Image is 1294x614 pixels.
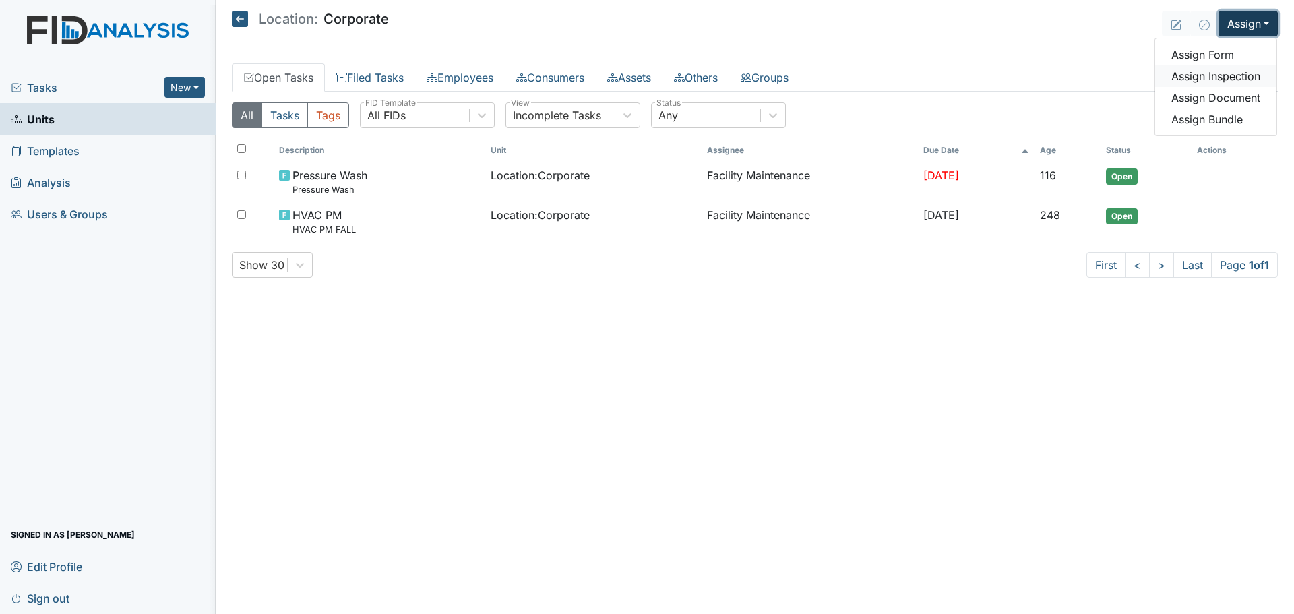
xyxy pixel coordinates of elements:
a: Assign Document [1155,87,1276,109]
span: 116 [1040,168,1056,182]
div: Type filter [232,102,349,128]
span: Page [1211,252,1278,278]
span: Users & Groups [11,204,108,224]
span: [DATE] [923,208,959,222]
span: HVAC PM HVAC PM FALL [292,207,356,236]
small: Pressure Wash [292,183,367,196]
a: Last [1173,252,1212,278]
a: Others [663,63,729,92]
span: Pressure Wash Pressure Wash [292,167,367,196]
a: Consumers [505,63,596,92]
span: 248 [1040,208,1060,222]
span: Edit Profile [11,556,82,577]
div: Any [658,107,678,123]
a: Assign Form [1155,44,1276,65]
span: [DATE] [923,168,959,182]
div: Incomplete Tasks [513,107,601,123]
span: Units [11,109,55,129]
div: All FIDs [367,107,406,123]
span: Location: [259,12,318,26]
th: Toggle SortBy [485,139,702,162]
button: All [232,102,262,128]
a: Filed Tasks [325,63,415,92]
a: Tasks [11,80,164,96]
th: Toggle SortBy [1035,139,1101,162]
small: HVAC PM FALL [292,223,356,236]
a: Employees [415,63,505,92]
td: Facility Maintenance [702,202,918,241]
span: Location : Corporate [491,167,590,183]
a: < [1125,252,1150,278]
th: Actions [1192,139,1259,162]
button: New [164,77,205,98]
th: Toggle SortBy [918,139,1035,162]
a: Groups [729,63,800,92]
button: Assign [1219,11,1278,36]
span: Open [1106,208,1138,224]
span: Analysis [11,172,71,193]
a: Open Tasks [232,63,325,92]
button: Tags [307,102,349,128]
a: > [1149,252,1174,278]
a: Assign Inspection [1155,65,1276,87]
th: Assignee [702,139,918,162]
th: Toggle SortBy [274,139,485,162]
span: Signed in as [PERSON_NAME] [11,524,135,545]
span: Templates [11,140,80,161]
td: Facility Maintenance [702,162,918,202]
div: Open Tasks [232,102,1278,278]
a: Assign Bundle [1155,109,1276,130]
a: First [1086,252,1126,278]
strong: 1 of 1 [1249,258,1269,272]
th: Toggle SortBy [1101,139,1192,162]
button: Tasks [261,102,308,128]
input: Toggle All Rows Selected [237,144,246,153]
h5: Corporate [232,11,389,27]
span: Open [1106,168,1138,185]
div: Show 30 [239,257,284,273]
nav: task-pagination [1086,252,1278,278]
a: Assets [596,63,663,92]
span: Sign out [11,588,69,609]
span: Location : Corporate [491,207,590,223]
